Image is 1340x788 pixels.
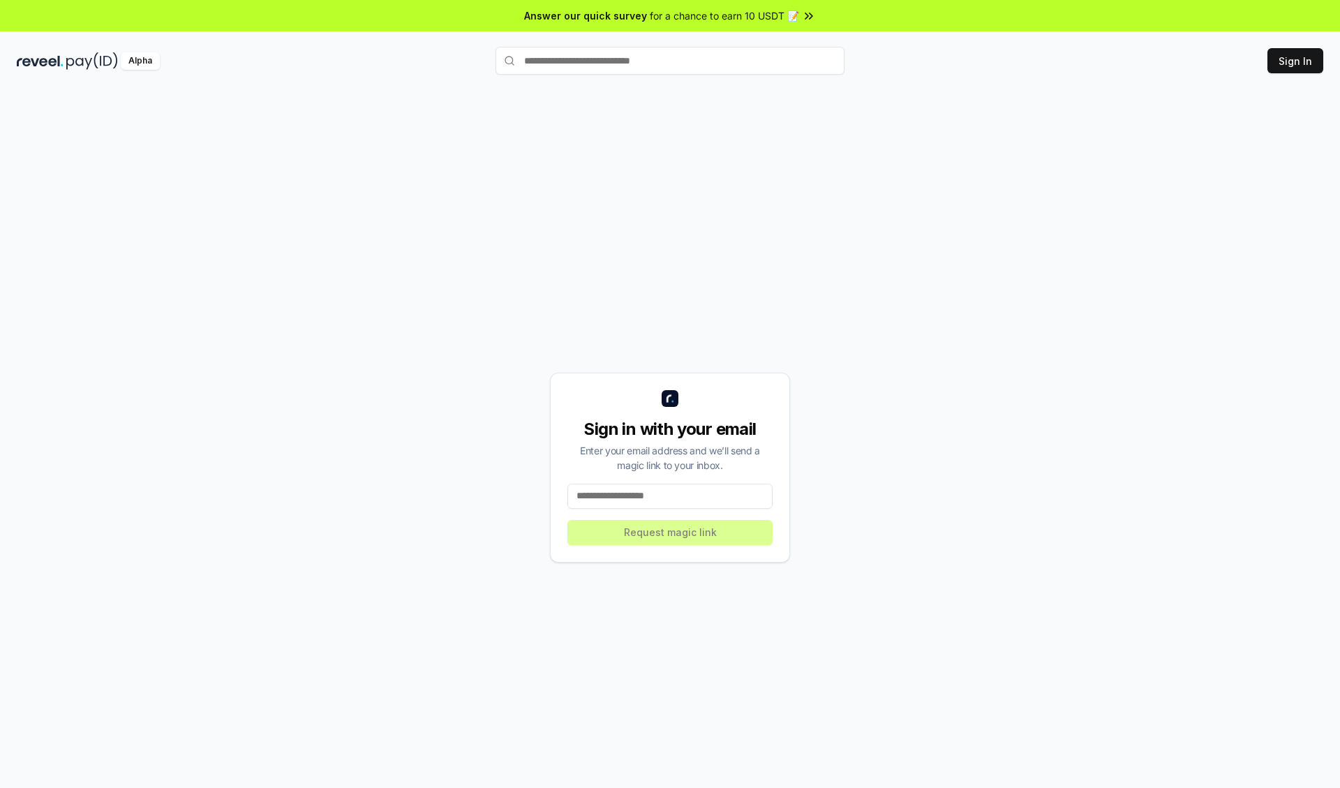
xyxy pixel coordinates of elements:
span: Answer our quick survey [524,8,647,23]
div: Sign in with your email [567,418,773,440]
div: Enter your email address and we’ll send a magic link to your inbox. [567,443,773,473]
div: Alpha [121,52,160,70]
img: reveel_dark [17,52,64,70]
span: for a chance to earn 10 USDT 📝 [650,8,799,23]
img: logo_small [662,390,678,407]
button: Sign In [1267,48,1323,73]
img: pay_id [66,52,118,70]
